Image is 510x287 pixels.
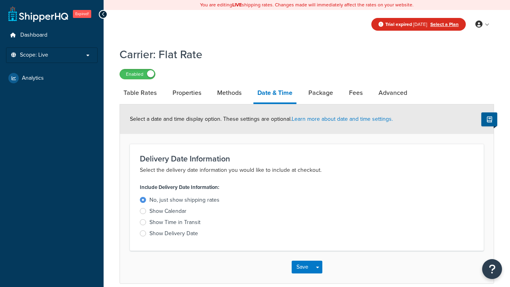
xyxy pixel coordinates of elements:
h3: Delivery Date Information [140,154,474,163]
a: Advanced [375,83,411,102]
div: Show Time in Transit [149,218,200,226]
button: Show Help Docs [481,112,497,126]
span: Select a date and time display option. These settings are optional. [130,115,393,123]
a: Dashboard [6,28,98,43]
span: Analytics [22,75,44,82]
button: Save [292,261,313,273]
span: Expired! [73,10,91,18]
button: Open Resource Center [482,259,502,279]
div: Show Delivery Date [149,230,198,238]
a: Analytics [6,71,98,85]
a: Package [304,83,337,102]
div: No, just show shipping rates [149,196,220,204]
a: Learn more about date and time settings. [292,115,393,123]
a: Methods [213,83,245,102]
a: Fees [345,83,367,102]
span: [DATE] [385,21,427,28]
a: Properties [169,83,205,102]
label: Include Delivery Date Information: [140,182,219,193]
span: Scope: Live [20,52,48,59]
p: Select the delivery date information you would like to include at checkout. [140,165,474,175]
b: LIVE [232,1,242,8]
a: Select a Plan [430,21,459,28]
span: Dashboard [20,32,47,39]
a: Table Rates [120,83,161,102]
strong: Trial expired [385,21,412,28]
h1: Carrier: Flat Rate [120,47,484,62]
label: Enabled [120,69,155,79]
div: Show Calendar [149,207,186,215]
a: Date & Time [253,83,296,104]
